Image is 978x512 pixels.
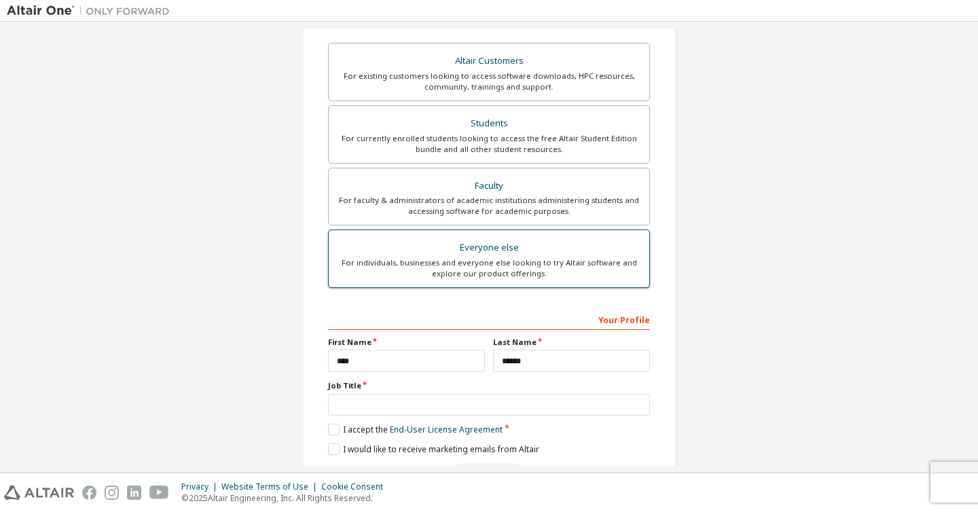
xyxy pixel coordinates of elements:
img: facebook.svg [82,486,96,500]
div: Privacy [181,481,221,492]
p: © 2025 Altair Engineering, Inc. All Rights Reserved. [181,492,391,504]
img: altair_logo.svg [4,486,74,500]
a: End-User License Agreement [390,424,503,435]
div: Everyone else [337,238,641,257]
img: youtube.svg [149,486,169,500]
label: Job Title [328,380,650,391]
div: Faculty [337,177,641,196]
div: For faculty & administrators of academic institutions administering students and accessing softwa... [337,195,641,217]
label: First Name [328,337,485,348]
img: instagram.svg [105,486,119,500]
div: Your Profile [328,308,650,330]
label: I would like to receive marketing emails from Altair [328,443,539,455]
label: Last Name [493,337,650,348]
label: I accept the [328,424,503,435]
div: For individuals, businesses and everyone else looking to try Altair software and explore our prod... [337,257,641,279]
img: Altair One [7,4,177,18]
div: Website Terms of Use [221,481,321,492]
div: Read and acccept EULA to continue [328,463,650,483]
div: Altair Customers [337,52,641,71]
div: Students [337,114,641,133]
div: For currently enrolled students looking to access the free Altair Student Edition bundle and all ... [337,133,641,155]
div: For existing customers looking to access software downloads, HPC resources, community, trainings ... [337,71,641,92]
div: Cookie Consent [321,481,391,492]
img: linkedin.svg [127,486,141,500]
